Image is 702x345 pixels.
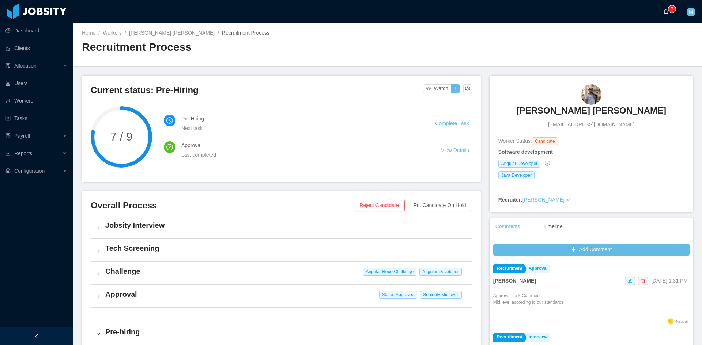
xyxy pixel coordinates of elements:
span: Angular Repo Challenge [363,268,416,276]
i: icon: edit [566,197,571,202]
button: icon: plusAdd Comment [493,244,690,256]
span: Recruitment Process [222,30,269,36]
span: Status: Approved [379,291,418,299]
img: 434111be-baaf-4a8e-90e8-198e2e336d4b.jpeg [581,84,601,105]
a: [PERSON_NAME] [PERSON_NAME] [517,105,666,121]
i: icon: bell [663,9,668,14]
i: icon: setting [5,168,11,173]
i: icon: clock-circle [166,117,173,124]
div: Timeline [537,218,568,235]
sup: 7 [668,5,676,13]
a: Recruitment [493,333,524,342]
strong: [PERSON_NAME] [493,278,536,284]
button: icon: eyeWatch [423,84,451,93]
button: Reject Candidate [354,200,404,211]
span: 7 / 9 [91,131,152,142]
span: Java Developer [498,171,535,179]
a: icon: robotUsers [5,76,67,91]
span: Candidate [532,137,558,145]
span: / [218,30,219,36]
div: icon: rightJobsity Interview [91,216,472,238]
h4: Tech Screening [105,243,466,253]
h3: Overall Process [91,200,354,211]
div: icon: rightPre-hiring [91,322,472,345]
div: Approval Task Comment: [493,292,564,317]
a: View Details [441,147,469,153]
a: icon: auditClients [5,41,67,55]
div: Next task [181,124,418,132]
a: Recruitment [493,264,524,273]
div: icon: rightChallenge [91,262,472,284]
p: Mid level according to our standards [493,299,564,306]
h4: Challenge [105,266,466,276]
i: icon: right [97,331,101,336]
i: icon: delete [641,279,645,283]
strong: Software development [498,149,553,155]
span: M [689,8,693,16]
i: icon: line-chart [5,151,11,156]
a: Interview [525,333,550,342]
a: [PERSON_NAME] [PERSON_NAME] [129,30,215,36]
i: icon: solution [5,63,11,68]
span: [DATE] 1:31 PM [651,278,688,284]
span: / [125,30,126,36]
a: icon: pie-chartDashboard [5,23,67,38]
a: Complete Task [435,120,469,126]
h4: Approval [105,289,466,299]
i: icon: edit [628,279,632,283]
span: [EMAIL_ADDRESS][DOMAIN_NAME] [548,121,635,129]
strong: Recruiter: [498,197,522,203]
h2: Recruitment Process [82,40,388,55]
span: Payroll [14,133,30,139]
i: icon: check-circle [166,144,173,150]
span: Seniority: Mid level [420,291,461,299]
a: icon: profileTasks [5,111,67,126]
a: Approval [525,264,550,273]
i: icon: right [97,248,101,252]
h4: Pre Hiring [181,115,418,123]
button: 1 [451,84,460,93]
h3: [PERSON_NAME] [PERSON_NAME] [517,105,666,116]
button: icon: setting [463,84,472,93]
h4: Approval [181,141,423,149]
h4: Jobsity Interview [105,220,466,230]
i: icon: check-circle [545,161,550,166]
a: Workers [103,30,122,36]
span: Neutral [676,319,688,323]
a: icon: userWorkers [5,93,67,108]
a: Home [82,30,95,36]
h3: Current status: Pre-Hiring [91,84,423,96]
a: icon: check-circle [543,160,550,166]
a: [PERSON_NAME] [522,197,565,203]
span: Angular Developer [498,160,540,168]
div: icon: rightTech Screening [91,239,472,261]
div: Last completed [181,151,423,159]
button: Put Candidate On Hold [408,200,472,211]
span: Reports [14,150,32,156]
span: Worker Status: [498,138,532,144]
i: icon: right [97,271,101,275]
span: Configuration [14,168,45,174]
div: Comments [490,218,526,235]
h4: Pre-hiring [105,327,466,337]
i: icon: right [97,225,101,229]
span: Allocation [14,63,37,69]
i: icon: file-protect [5,133,11,138]
span: / [98,30,100,36]
span: Angular Developer [419,268,461,276]
div: icon: rightApproval [91,285,472,307]
p: 7 [671,5,673,13]
i: icon: right [97,294,101,298]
